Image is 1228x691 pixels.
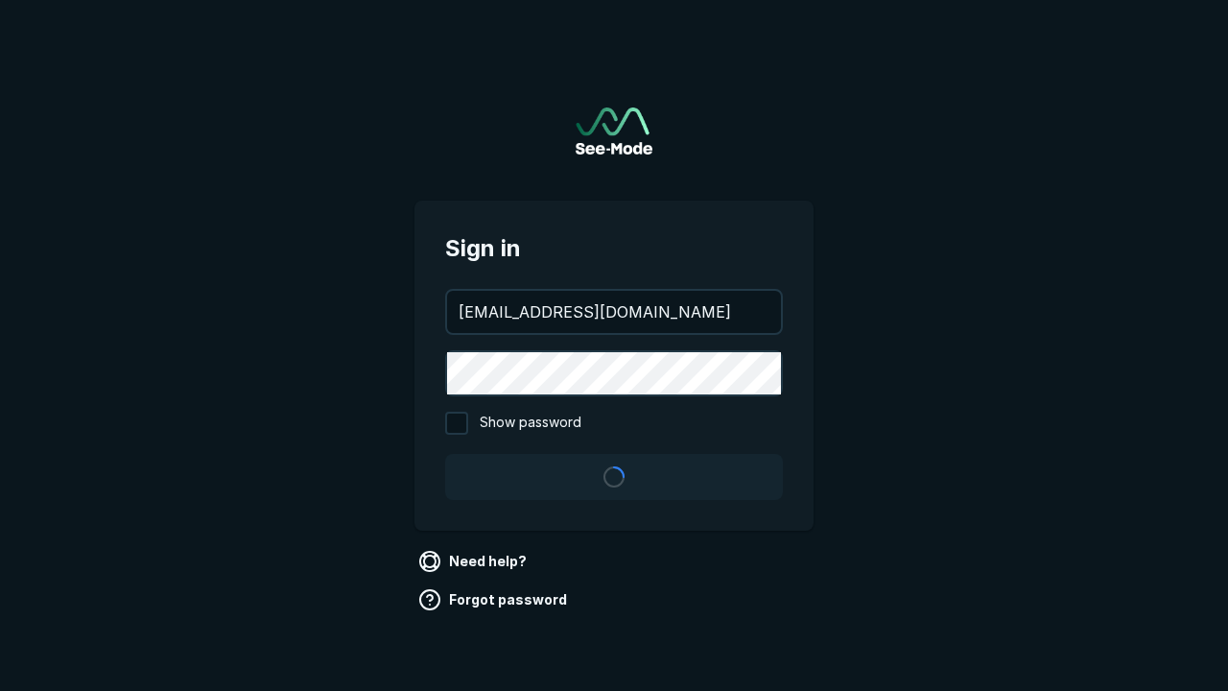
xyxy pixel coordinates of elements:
a: Forgot password [414,584,575,615]
input: your@email.com [447,291,781,333]
a: Go to sign in [576,107,652,155]
span: Show password [480,412,581,435]
a: Need help? [414,546,534,577]
span: Sign in [445,231,783,266]
img: See-Mode Logo [576,107,652,155]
